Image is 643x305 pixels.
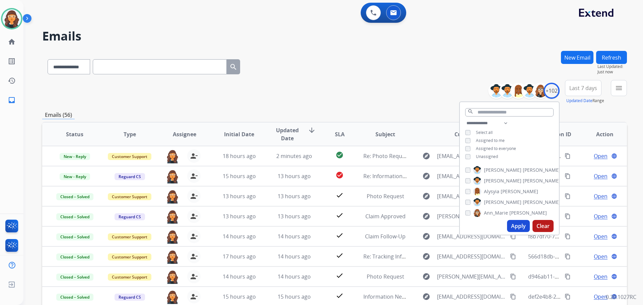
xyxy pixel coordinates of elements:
span: [EMAIL_ADDRESS][DOMAIN_NAME] [437,252,506,260]
span: Open [594,273,608,281]
button: Refresh [596,51,627,64]
mat-icon: person_remove [190,172,198,180]
mat-icon: search [468,108,474,115]
mat-icon: language [611,213,617,219]
mat-icon: explore [422,273,430,281]
th: Action [572,123,627,146]
mat-icon: content_copy [565,233,571,239]
mat-icon: check_circle [336,171,344,179]
span: Initial Date [224,130,254,138]
span: Information Needed [363,293,415,300]
span: Open [594,293,608,301]
span: 15 hours ago [223,172,256,180]
span: 566d18db-cf01-4ee5-8a17-0a04e0414d64 [528,253,631,260]
span: [PERSON_NAME] [501,188,538,195]
span: 14 hours ago [223,273,256,280]
mat-icon: language [611,233,617,239]
mat-icon: home [8,38,16,46]
button: New Email [561,51,593,64]
span: Open [594,212,608,220]
img: agent-avatar [166,189,179,204]
span: 2 minutes ago [276,152,312,160]
mat-icon: check [336,231,344,239]
button: Apply [507,220,530,232]
span: f8b7df70-7ca2-434a-9b9a-3471adea98eb [528,233,630,240]
span: New - Reply [60,153,90,160]
span: [PERSON_NAME] [523,177,560,184]
span: Claim Follow-Up [365,233,406,240]
span: Closed – Solved [56,253,93,260]
button: Updated Date [566,98,592,103]
span: 14 hours ago [278,253,311,260]
mat-icon: content_copy [565,213,571,219]
mat-icon: person_remove [190,252,198,260]
mat-icon: search [229,63,237,71]
mat-icon: list_alt [8,57,16,65]
span: Assigned to everyone [476,146,516,151]
span: Assigned to me [476,138,505,143]
mat-icon: check_circle [336,151,344,159]
button: Clear [532,220,554,232]
span: d946ab11-8c21-47b8-bfe5-962ec21ae558 [528,273,631,280]
span: Open [594,232,608,240]
span: New - Reply [60,173,90,180]
span: 13 hours ago [223,213,256,220]
span: [EMAIL_ADDRESS][DOMAIN_NAME] [437,192,506,200]
span: [PERSON_NAME] [484,177,521,184]
span: Photo Request [367,273,404,280]
span: 15 hours ago [278,293,311,300]
mat-icon: content_copy [565,253,571,259]
span: 14 hours ago [223,233,256,240]
mat-icon: explore [422,152,430,160]
span: Just now [597,69,627,75]
span: [EMAIL_ADDRESS][DOMAIN_NAME] [437,152,506,160]
span: Open [594,192,608,200]
img: avatar [2,9,21,28]
button: Last 7 days [565,80,601,96]
span: Closed – Solved [56,274,93,281]
span: Customer Support [108,253,151,260]
span: Re: Information Needed [363,172,424,180]
span: Customer Support [108,233,151,240]
span: Updated Date [272,126,303,142]
img: agent-avatar [166,290,179,304]
mat-icon: explore [422,192,430,200]
span: Closed – Solved [56,213,93,220]
span: Last Updated: [597,64,627,69]
span: Last 7 days [569,87,597,89]
span: [EMAIL_ADDRESS][DOMAIN_NAME] [437,172,506,180]
mat-icon: content_copy [565,294,571,300]
mat-icon: history [8,77,16,85]
mat-icon: person_remove [190,273,198,281]
mat-icon: explore [422,232,430,240]
img: agent-avatar [166,270,179,284]
span: Customer [454,130,481,138]
mat-icon: arrow_downward [308,126,316,134]
span: Closed – Solved [56,233,93,240]
mat-icon: person_remove [190,152,198,160]
span: Unassigned [476,154,498,159]
mat-icon: inbox [8,96,16,104]
img: agent-avatar [166,169,179,183]
span: [PERSON_NAME] [523,199,560,206]
p: Emails (56) [42,111,75,119]
span: 18 hours ago [223,152,256,160]
span: Alysyia [484,188,499,195]
mat-icon: content_copy [565,153,571,159]
span: Subject [375,130,395,138]
span: 13 hours ago [278,172,311,180]
p: 0.20.1027RC [606,293,636,301]
span: 13 hours ago [278,213,311,220]
span: [PERSON_NAME] [484,199,521,206]
mat-icon: content_copy [510,274,516,280]
mat-icon: check [336,272,344,280]
mat-icon: content_copy [510,294,516,300]
span: [EMAIL_ADDRESS][DOMAIN_NAME] [437,293,506,301]
img: agent-avatar [166,230,179,244]
mat-icon: check [336,292,344,300]
span: [PERSON_NAME] [509,210,547,216]
mat-icon: language [611,193,617,199]
mat-icon: person_remove [190,232,198,240]
span: Closed – Solved [56,193,93,200]
mat-icon: person_remove [190,192,198,200]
